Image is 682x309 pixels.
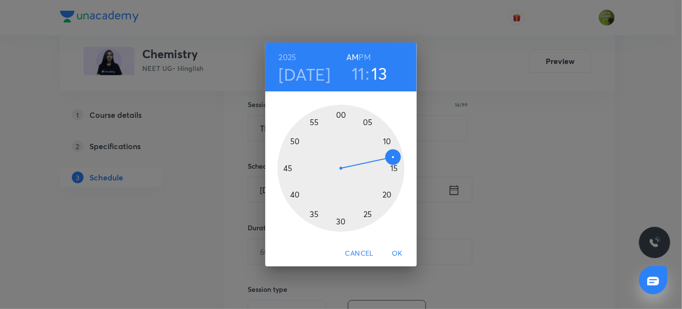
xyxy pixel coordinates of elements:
span: OK [385,247,409,260]
button: 11 [352,63,365,84]
button: Cancel [341,244,378,263]
button: 13 [372,63,387,84]
button: AM [346,50,359,64]
button: [DATE] [279,64,331,85]
button: PM [359,50,371,64]
button: OK [382,244,413,263]
h3: : [365,63,369,84]
span: Cancel [345,247,374,260]
button: 2025 [279,50,297,64]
